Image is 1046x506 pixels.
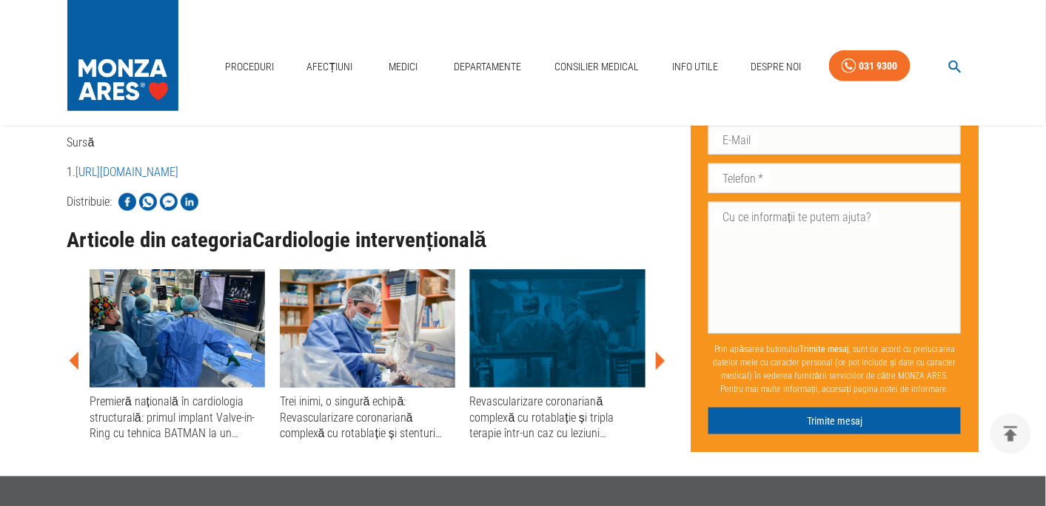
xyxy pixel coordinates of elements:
[139,193,157,211] img: Share on WhatsApp
[470,269,646,388] img: Revascularizare coronariană complexă cu rotablație și tripla terapie într-un caz cu leziuni trico...
[280,394,455,441] div: Trei inimi, o singură echipă: Revascularizare coronariană complexă cu rotablație și stenturi mult...
[160,193,178,211] img: Share on Facebook Messenger
[708,408,961,435] button: Trimite mesaj
[67,229,668,252] h3: Articole din categoria Cardiologie intervențională
[380,52,427,82] a: Medici
[800,344,850,354] b: Trimite mesaj
[90,394,265,441] div: Premieră națională în cardiologia structurală: primul implant Valve-in-Ring cu tehnica BATMAN la ...
[280,269,455,388] img: Trei inimi, o singură echipă: Revascularizare coronariană complexă cu rotablație și stenturi mult...
[470,394,646,441] div: Revascularizare coronariană complexă cu rotablație și tripla terapie într-un caz cu leziuni trico...
[301,52,359,82] a: Afecțiuni
[549,52,645,82] a: Consilier Medical
[280,269,455,441] a: Trei inimi, o singură echipă: Revascularizare coronariană complexă cu rotablație și stenturi mult...
[470,269,646,441] a: Revascularizare coronariană complexă cu rotablație și tripla terapie într-un caz cu leziuni trico...
[745,52,808,82] a: Despre Noi
[181,193,198,211] img: Share on LinkedIn
[666,52,724,82] a: Info Utile
[859,57,898,75] div: 031 9300
[90,269,265,441] a: Premieră națională în cardiologia structurală: primul implant Valve-in-Ring cu tehnica BATMAN la ...
[990,414,1031,454] button: delete
[449,52,528,82] a: Departamente
[118,193,136,211] img: Share on Facebook
[219,52,280,82] a: Proceduri
[67,193,113,211] p: Distribuie:
[90,269,265,388] img: Premieră națională în cardiologia structurală: primul implant Valve-in-Ring cu tehnica BATMAN la ...
[708,337,961,402] p: Prin apăsarea butonului , sunt de acord cu prelucrarea datelor mele cu caracter personal (ce pot ...
[829,50,911,82] a: 031 9300
[67,134,668,152] p: Sursă
[67,163,668,181] p: 1.
[76,165,179,179] a: [URL][DOMAIN_NAME]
